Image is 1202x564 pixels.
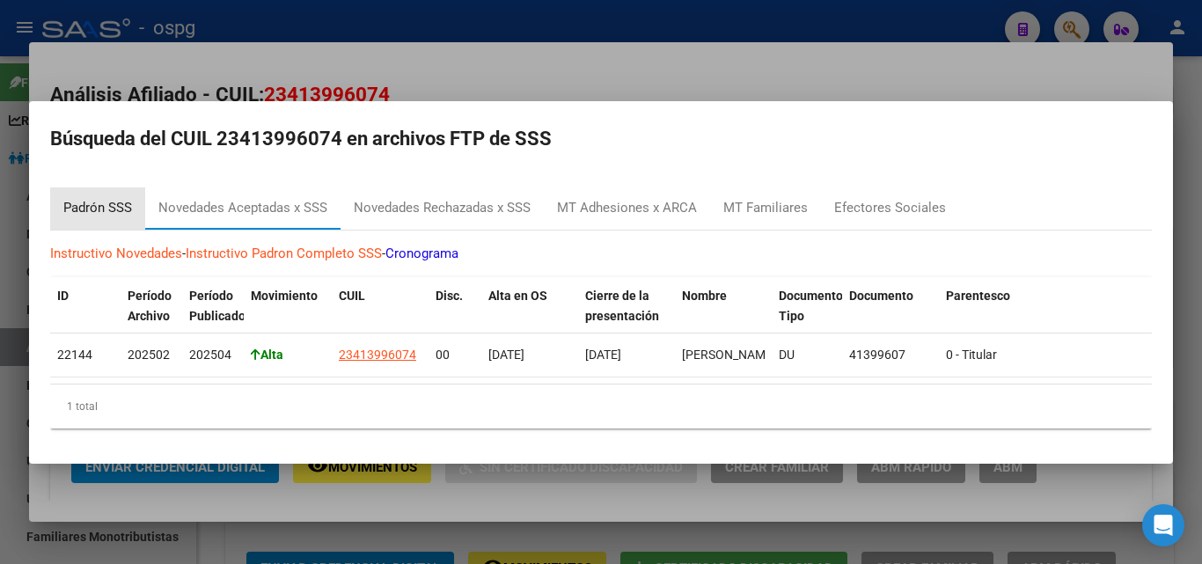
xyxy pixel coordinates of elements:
[578,277,675,355] datatable-header-cell: Cierre de la presentación
[946,348,997,362] span: 0 - Titular
[332,277,429,355] datatable-header-cell: CUIL
[557,198,697,218] div: MT Adhesiones x ARCA
[834,198,946,218] div: Efectores Sociales
[50,122,1152,156] h2: Búsqueda del CUIL 23413996074 en archivos FTP de SSS
[57,348,92,362] span: 22144
[779,289,843,323] span: Documento Tipo
[946,289,1010,303] span: Parentesco
[436,345,474,365] div: 00
[436,289,463,303] span: Disc.
[50,244,1152,264] p: - -
[723,198,808,218] div: MT Familiares
[339,289,365,303] span: CUIL
[244,277,332,355] datatable-header-cell: Movimiento
[429,277,481,355] datatable-header-cell: Disc.
[488,348,524,362] span: [DATE]
[189,348,231,362] span: 202504
[488,289,547,303] span: Alta en OS
[128,289,172,323] span: Período Archivo
[121,277,182,355] datatable-header-cell: Período Archivo
[50,245,182,261] a: Instructivo Novedades
[772,277,842,355] datatable-header-cell: Documento Tipo
[50,385,1152,428] div: 1 total
[675,277,772,355] datatable-header-cell: Nombre
[182,277,244,355] datatable-header-cell: Período Publicado
[251,348,283,362] strong: Alta
[158,198,327,218] div: Novedades Aceptadas x SSS
[849,289,913,303] span: Documento
[63,198,132,218] div: Padrón SSS
[128,348,170,362] span: 202502
[585,289,659,323] span: Cierre de la presentación
[57,289,69,303] span: ID
[251,289,318,303] span: Movimiento
[939,277,1150,355] datatable-header-cell: Parentesco
[682,348,776,362] span: [PERSON_NAME]
[385,245,458,261] a: Cronograma
[849,345,932,365] div: 41399607
[339,348,416,362] span: 23413996074
[1142,504,1184,546] div: Open Intercom Messenger
[585,348,621,362] span: [DATE]
[682,289,727,303] span: Nombre
[354,198,531,218] div: Novedades Rechazadas x SSS
[842,277,939,355] datatable-header-cell: Documento
[189,289,246,323] span: Período Publicado
[779,345,835,365] div: DU
[481,277,578,355] datatable-header-cell: Alta en OS
[186,245,382,261] a: Instructivo Padron Completo SSS
[50,277,121,355] datatable-header-cell: ID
